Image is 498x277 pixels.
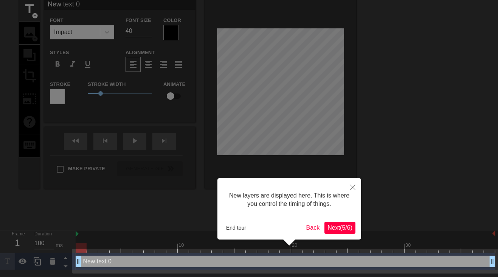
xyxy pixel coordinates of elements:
[223,184,355,216] div: New layers are displayed here. This is where you control the timing of things.
[344,178,361,196] button: Close
[303,222,323,234] button: Back
[327,224,352,231] span: Next ( 5 / 6 )
[223,222,249,233] button: End tour
[324,222,355,234] button: Next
